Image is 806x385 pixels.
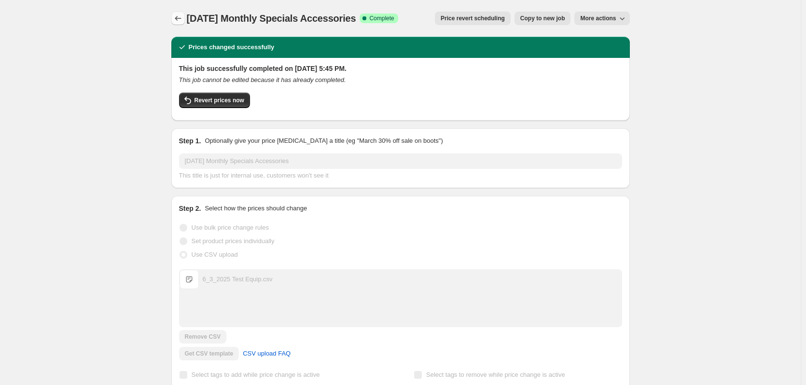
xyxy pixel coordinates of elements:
span: Use bulk price change rules [192,224,269,231]
h2: Step 1. [179,136,201,146]
button: Price change jobs [171,12,185,25]
span: [DATE] Monthly Specials Accessories [187,13,356,24]
span: Use CSV upload [192,251,238,258]
span: Revert prices now [195,96,244,104]
span: This title is just for internal use, customers won't see it [179,172,329,179]
p: Select how the prices should change [205,204,307,213]
span: CSV upload FAQ [243,349,291,358]
span: Select tags to add while price change is active [192,371,320,378]
button: More actions [574,12,629,25]
span: Complete [369,14,394,22]
i: This job cannot be edited because it has already completed. [179,76,346,83]
input: 30% off holiday sale [179,153,622,169]
span: Price revert scheduling [441,14,505,22]
h2: Prices changed successfully [189,42,275,52]
p: Optionally give your price [MEDICAL_DATA] a title (eg "March 30% off sale on boots") [205,136,443,146]
span: Copy to new job [520,14,565,22]
h2: Step 2. [179,204,201,213]
a: CSV upload FAQ [237,346,296,361]
span: Set product prices individually [192,237,275,245]
button: Copy to new job [514,12,571,25]
span: Select tags to remove while price change is active [426,371,565,378]
button: Price revert scheduling [435,12,511,25]
div: 6_3_2025 Test Equip.csv [203,275,273,284]
span: More actions [580,14,616,22]
h2: This job successfully completed on [DATE] 5:45 PM. [179,64,622,73]
button: Revert prices now [179,93,250,108]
